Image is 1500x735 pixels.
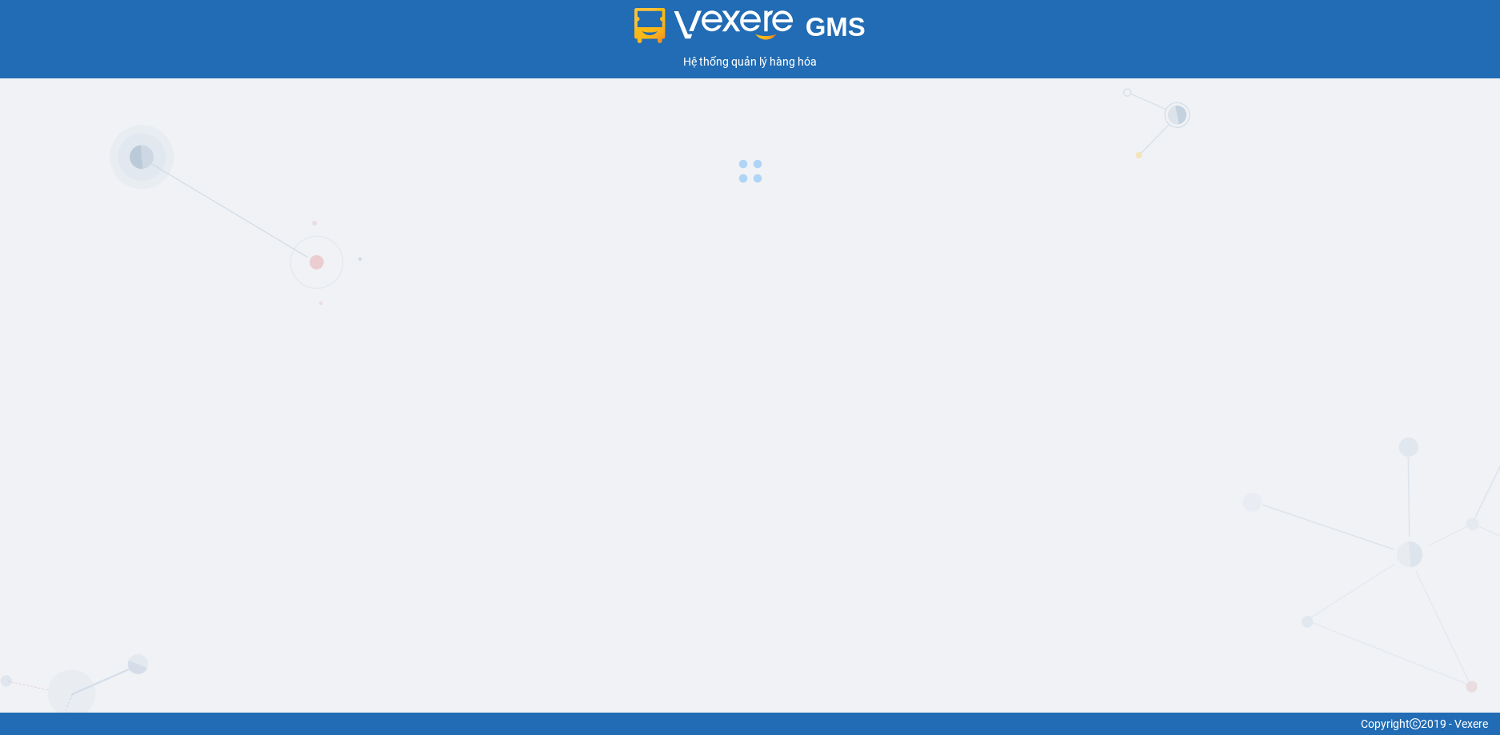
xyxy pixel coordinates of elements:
[12,715,1488,733] div: Copyright 2019 - Vexere
[634,24,866,37] a: GMS
[634,8,793,43] img: logo 2
[1410,718,1421,729] span: copyright
[4,53,1496,70] div: Hệ thống quản lý hàng hóa
[806,12,866,42] span: GMS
